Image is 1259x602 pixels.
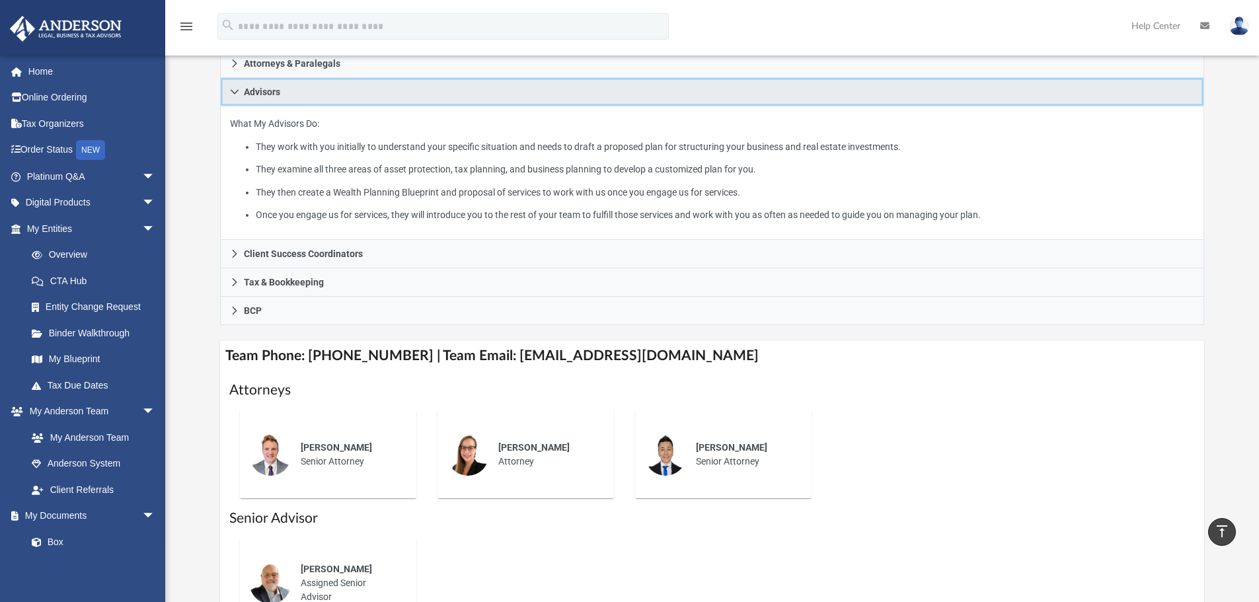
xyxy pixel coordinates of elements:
[142,163,169,190] span: arrow_drop_down
[178,25,194,34] a: menu
[244,306,262,315] span: BCP
[220,78,1205,106] a: Advisors
[244,249,363,258] span: Client Success Coordinators
[19,346,169,373] a: My Blueprint
[256,184,1194,201] li: They then create a Wealth Planning Blueprint and proposal of services to work with us once you en...
[301,564,372,574] span: [PERSON_NAME]
[1208,518,1236,546] a: vertical_align_top
[229,509,1196,528] h1: Senior Advisor
[19,320,175,346] a: Binder Walkthrough
[9,163,175,190] a: Platinum Q&Aarrow_drop_down
[19,372,175,398] a: Tax Due Dates
[19,451,169,477] a: Anderson System
[6,16,126,42] img: Anderson Advisors Platinum Portal
[1214,523,1230,539] i: vertical_align_top
[220,268,1205,297] a: Tax & Bookkeeping
[9,137,175,164] a: Order StatusNEW
[9,110,175,137] a: Tax Organizers
[498,442,570,453] span: [PERSON_NAME]
[19,476,169,503] a: Client Referrals
[244,278,324,287] span: Tax & Bookkeeping
[230,116,1195,223] p: What My Advisors Do:
[9,503,169,529] a: My Documentsarrow_drop_down
[244,87,280,96] span: Advisors
[9,58,175,85] a: Home
[76,140,105,160] div: NEW
[249,433,291,476] img: thumbnail
[696,442,767,453] span: [PERSON_NAME]
[220,49,1205,78] a: Attorneys & Paralegals
[19,424,162,451] a: My Anderson Team
[447,433,489,476] img: thumbnail
[19,268,175,294] a: CTA Hub
[256,207,1194,223] li: Once you engage us for services, they will introduce you to the rest of your team to fulfill thos...
[291,432,407,478] div: Senior Attorney
[19,529,162,555] a: Box
[220,297,1205,325] a: BCP
[1229,17,1249,36] img: User Pic
[19,294,175,320] a: Entity Change Request
[644,433,687,476] img: thumbnail
[220,106,1205,241] div: Advisors
[489,432,605,478] div: Attorney
[687,432,802,478] div: Senior Attorney
[19,242,175,268] a: Overview
[9,85,175,111] a: Online Ordering
[221,18,235,32] i: search
[142,190,169,217] span: arrow_drop_down
[220,341,1205,371] h4: Team Phone: [PHONE_NUMBER] | Team Email: [EMAIL_ADDRESS][DOMAIN_NAME]
[244,59,340,68] span: Attorneys & Paralegals
[301,442,372,453] span: [PERSON_NAME]
[178,19,194,34] i: menu
[9,398,169,425] a: My Anderson Teamarrow_drop_down
[9,190,175,216] a: Digital Productsarrow_drop_down
[220,240,1205,268] a: Client Success Coordinators
[9,215,175,242] a: My Entitiesarrow_drop_down
[142,215,169,243] span: arrow_drop_down
[256,139,1194,155] li: They work with you initially to understand your specific situation and needs to draft a proposed ...
[229,381,1196,400] h1: Attorneys
[256,161,1194,178] li: They examine all three areas of asset protection, tax planning, and business planning to develop ...
[142,398,169,426] span: arrow_drop_down
[142,503,169,530] span: arrow_drop_down
[19,555,169,582] a: Meeting Minutes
